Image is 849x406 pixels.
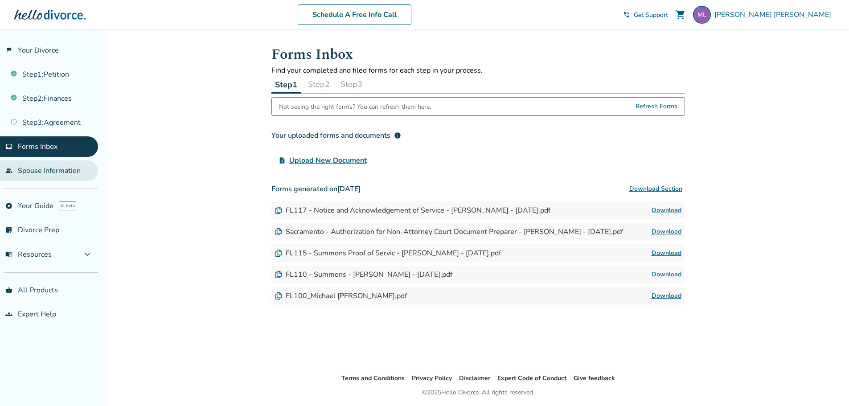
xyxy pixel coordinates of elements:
[304,75,333,93] button: Step2
[337,75,366,93] button: Step3
[623,11,630,18] span: phone_in_talk
[271,130,401,141] div: Your uploaded forms and documents
[5,311,12,318] span: groups
[275,270,452,279] div: FL110 - Summons - [PERSON_NAME] - [DATE].pdf
[289,155,367,166] span: Upload New Document
[5,250,52,259] span: Resources
[298,4,411,25] a: Schedule A Free Info Call
[627,180,685,198] button: Download Section
[275,227,623,237] div: Sacramento - Authorization for Non-Attorney Court Document Preparer - [PERSON_NAME] - [DATE].pdf
[5,202,12,209] span: explore
[636,98,677,115] span: Refresh Forms
[82,249,93,260] span: expand_more
[652,291,681,301] a: Download
[271,180,685,198] h3: Forms generated on [DATE]
[394,132,401,139] span: info
[275,205,550,215] div: FL117 - Notice and Acknowledgement of Service - [PERSON_NAME] - [DATE].pdf
[652,248,681,258] a: Download
[652,226,681,237] a: Download
[275,207,282,214] img: Document
[422,387,534,398] div: © 2025 Hello Divorce. All rights reserved.
[18,142,57,152] span: Forms Inbox
[5,167,12,174] span: people
[652,269,681,280] a: Download
[5,226,12,234] span: list_alt_check
[412,374,452,382] a: Privacy Policy
[804,363,849,406] iframe: Chat Widget
[271,44,685,66] h1: Forms Inbox
[59,201,76,210] span: AI beta
[275,292,282,299] img: Document
[275,250,282,257] img: Document
[5,251,12,258] span: menu_book
[574,373,615,384] li: Give feedback
[275,228,282,235] img: Document
[5,47,12,54] span: flag_2
[279,157,286,164] span: upload_file
[497,374,566,382] a: Expert Code of Conduct
[275,291,407,301] div: FL100_Michael [PERSON_NAME].pdf
[275,248,501,258] div: FL115 - Summons Proof of Servic - [PERSON_NAME] - [DATE].pdf
[652,205,681,216] a: Download
[623,11,668,19] a: phone_in_talkGet Support
[271,75,301,94] button: Step1
[459,373,490,384] li: Disclaimer
[5,143,12,150] span: inbox
[634,11,668,19] span: Get Support
[675,9,686,20] span: shopping_cart
[279,98,431,115] div: Not seeing the right forms? You can refresh them here.
[275,271,282,278] img: Document
[5,287,12,294] span: shopping_basket
[714,10,835,20] span: [PERSON_NAME] [PERSON_NAME]
[271,66,685,75] p: Find your completed and filed forms for each step in your process.
[341,374,405,382] a: Terms and Conditions
[693,6,711,24] img: mpjlewis@gmail.com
